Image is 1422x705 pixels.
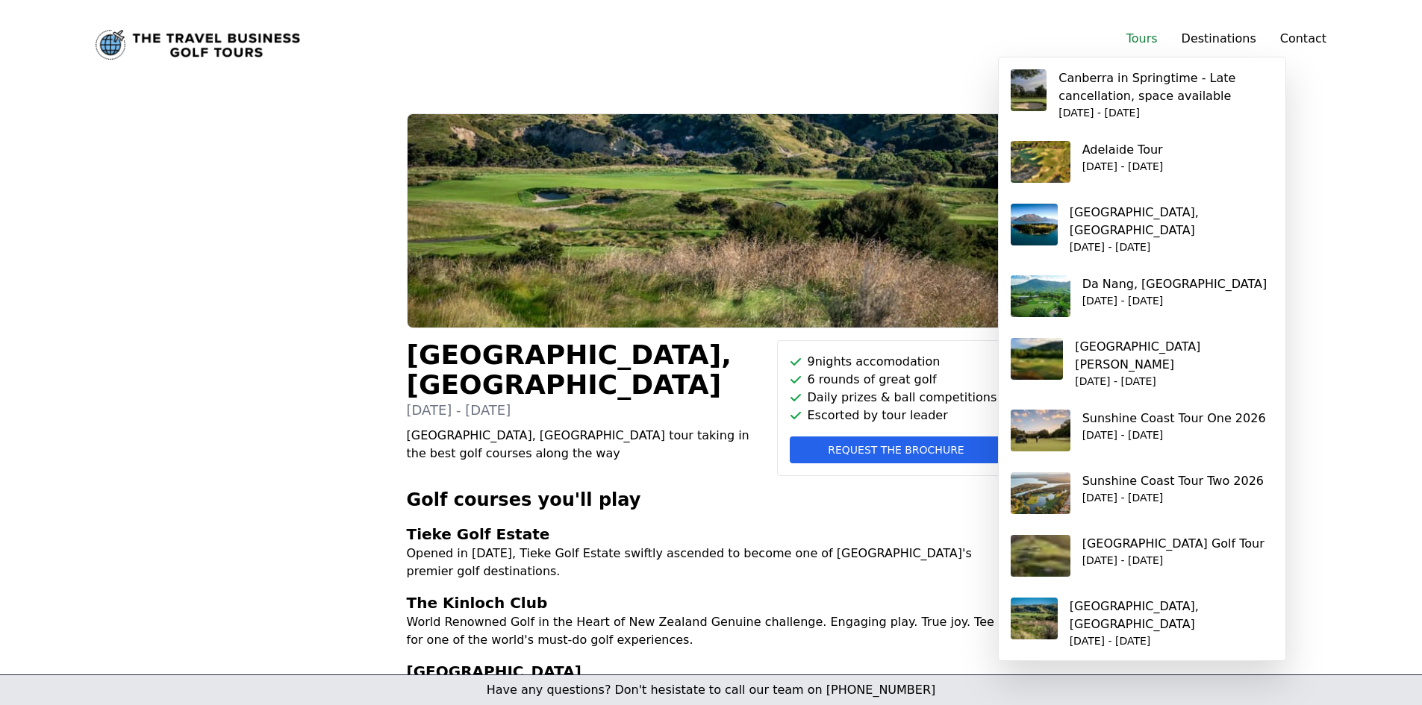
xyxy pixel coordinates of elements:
[407,340,765,400] h1: [GEOGRAPHIC_DATA], [GEOGRAPHIC_DATA]
[1182,31,1256,46] a: Destinations
[1070,239,1273,254] p: [DATE] - [DATE]
[1280,30,1326,48] a: Contact
[790,389,1003,407] li: Daily prizes & ball competitions
[407,545,1016,580] p: Opened in [DATE], Tieke Golf Estate swiftly ascended to become one of [GEOGRAPHIC_DATA]'s premier...
[1005,135,1279,189] a: Adelaide Tour[DATE] - [DATE]
[1126,31,1158,46] a: Tours
[96,30,300,60] img: The Travel Business Golf Tours logo
[407,400,765,421] p: [DATE] - [DATE]
[1005,529,1279,583] a: [GEOGRAPHIC_DATA] Golf Tour[DATE] - [DATE]
[407,524,1016,545] h3: Tieke Golf Estate
[828,442,964,457] span: Request the brochure
[1070,204,1273,239] p: [GEOGRAPHIC_DATA], [GEOGRAPHIC_DATA]
[407,592,1016,613] h3: The Kinloch Club
[790,371,1003,389] li: 6 rounds of great golf
[790,436,1003,463] button: Request the brochure
[1070,633,1273,648] p: [DATE] - [DATE]
[1005,332,1279,395] a: [GEOGRAPHIC_DATA][PERSON_NAME][DATE] - [DATE]
[790,407,1003,424] li: Escorted by tour leader
[1005,198,1279,260] a: [GEOGRAPHIC_DATA], [GEOGRAPHIC_DATA][DATE] - [DATE]
[407,613,1016,649] p: World Renowned Golf in the Heart of New Zealand Genuine challenge. Engaging play. True joy. Tee o...
[1005,466,1279,520] a: Sunshine Coast Tour Two 2026[DATE] - [DATE]
[407,488,1016,512] h2: Golf courses you'll play
[1005,63,1279,126] a: Canberra in Springtime - Late cancellation, space available[DATE] - [DATE]
[1058,105,1273,120] p: [DATE] - [DATE]
[1005,404,1279,457] a: Sunshine Coast Tour One 2026[DATE] - [DATE]
[790,353,1003,371] li: 9 nights accomodation
[1058,69,1273,105] p: Canberra in Springtime - Late cancellation, space available
[407,661,1016,682] h3: [GEOGRAPHIC_DATA]
[1005,269,1279,323] a: Da Nang, [GEOGRAPHIC_DATA][DATE] - [DATE]
[407,427,765,463] p: [GEOGRAPHIC_DATA], [GEOGRAPHIC_DATA] tour taking in the best golf courses along the way
[1070,598,1273,633] p: [GEOGRAPHIC_DATA], [GEOGRAPHIC_DATA]
[96,30,300,60] a: Link to home page
[1005,592,1279,654] a: [GEOGRAPHIC_DATA], [GEOGRAPHIC_DATA][DATE] - [DATE]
